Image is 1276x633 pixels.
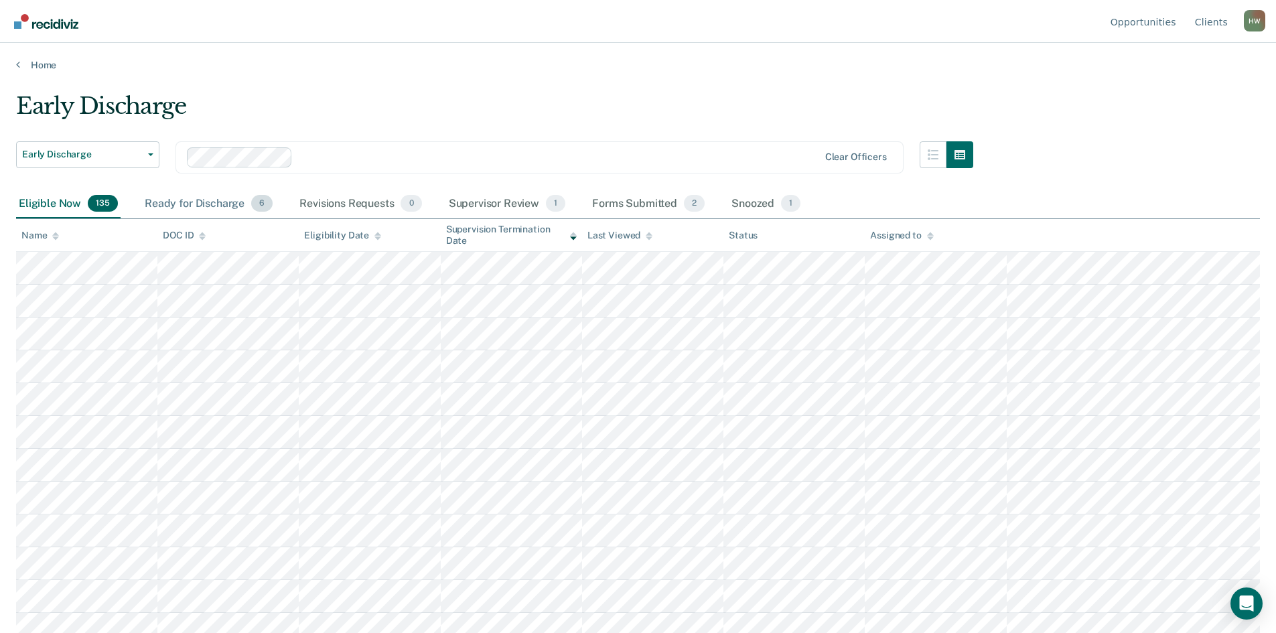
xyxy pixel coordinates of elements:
span: 1 [781,195,800,212]
span: 6 [251,195,273,212]
div: Status [729,230,758,241]
div: Last Viewed [587,230,652,241]
button: Early Discharge [16,141,159,168]
div: Supervisor Review1 [446,190,569,219]
span: 0 [401,195,421,212]
img: Recidiviz [14,14,78,29]
span: 135 [88,195,118,212]
span: 1 [546,195,565,212]
div: Clear officers [825,151,887,163]
button: Profile dropdown button [1244,10,1265,31]
div: Name [21,230,59,241]
div: Open Intercom Messenger [1230,587,1263,620]
span: Early Discharge [22,149,143,160]
div: Forms Submitted2 [589,190,707,219]
div: DOC ID [163,230,206,241]
div: Snoozed1 [729,190,803,219]
div: Ready for Discharge6 [142,190,275,219]
div: Revisions Requests0 [297,190,424,219]
div: Early Discharge [16,92,973,131]
div: H W [1244,10,1265,31]
div: Eligibility Date [304,230,381,241]
div: Eligible Now135 [16,190,121,219]
div: Supervision Termination Date [446,224,577,247]
span: 2 [684,195,705,212]
div: Assigned to [870,230,933,241]
a: Home [16,59,1260,71]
